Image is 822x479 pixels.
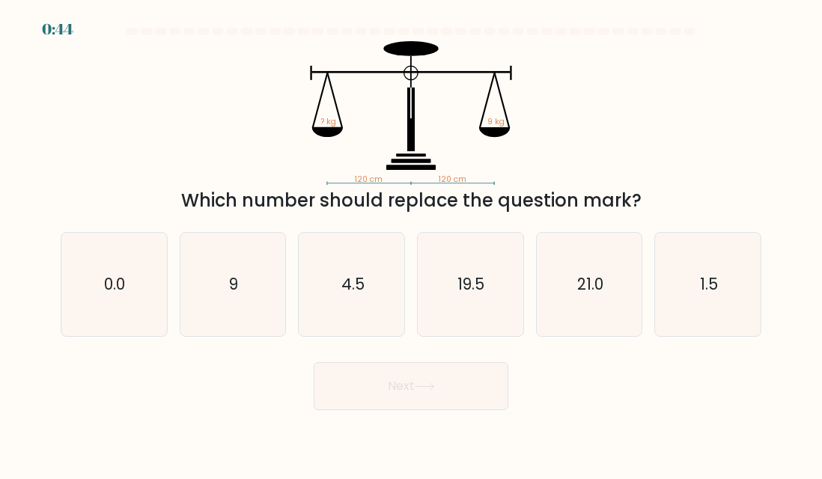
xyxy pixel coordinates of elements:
text: 1.5 [700,273,718,295]
div: Which number should replace the question mark? [70,187,752,214]
div: 0:44 [42,18,73,40]
text: 21.0 [577,273,603,295]
text: 4.5 [341,273,365,295]
text: 9 [229,273,238,295]
tspan: 9 kg [487,116,505,127]
text: 0.0 [105,273,126,295]
tspan: 120 cm [355,174,383,185]
tspan: ? kg [321,116,336,127]
tspan: 120 cm [439,174,466,185]
button: Next [314,362,508,410]
text: 19.5 [458,273,485,295]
